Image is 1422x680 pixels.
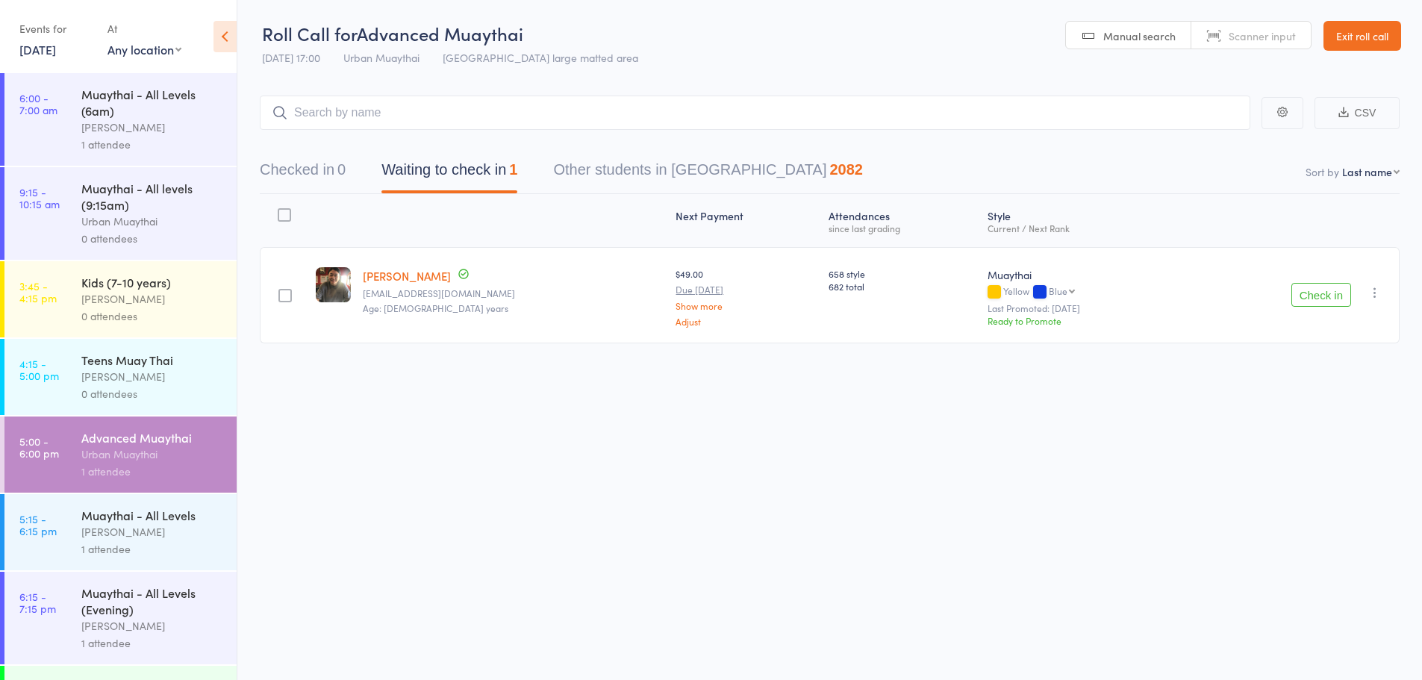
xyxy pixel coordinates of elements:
div: [PERSON_NAME] [81,368,224,385]
input: Search by name [260,96,1250,130]
a: [DATE] [19,41,56,57]
span: Scanner input [1229,28,1296,43]
div: since last grading [829,223,976,233]
div: Ready to Promote [988,314,1175,327]
div: Last name [1342,164,1392,179]
div: Muaythai - All Levels (6am) [81,86,224,119]
div: Blue [1049,286,1067,296]
div: Style [982,201,1181,240]
a: Show more [676,301,816,311]
div: 0 [337,161,346,178]
img: image1666563921.png [316,267,351,302]
a: 3:45 -4:15 pmKids (7-10 years)[PERSON_NAME]0 attendees [4,261,237,337]
div: Yellow [988,286,1175,299]
div: 0 attendees [81,230,224,247]
a: 6:00 -7:00 amMuaythai - All Levels (6am)[PERSON_NAME]1 attendee [4,73,237,166]
div: [PERSON_NAME] [81,290,224,308]
a: [PERSON_NAME] [363,268,451,284]
time: 5:15 - 6:15 pm [19,513,57,537]
div: Muaythai - All Levels [81,507,224,523]
small: Due [DATE] [676,284,816,295]
small: Last Promoted: [DATE] [988,303,1175,314]
time: 4:15 - 5:00 pm [19,358,59,381]
div: Current / Next Rank [988,223,1175,233]
div: At [107,16,181,41]
a: 5:00 -6:00 pmAdvanced MuaythaiUrban Muaythai1 attendee [4,417,237,493]
div: Atten­dances [823,201,982,240]
time: 3:45 - 4:15 pm [19,280,57,304]
a: Exit roll call [1323,21,1401,51]
div: Advanced Muaythai [81,429,224,446]
div: Events for [19,16,93,41]
div: Urban Muaythai [81,446,224,463]
span: 682 total [829,280,976,293]
div: 1 attendee [81,136,224,153]
span: Roll Call for [262,21,357,46]
div: Teens Muay Thai [81,352,224,368]
span: Age: [DEMOGRAPHIC_DATA] years [363,302,508,314]
span: [GEOGRAPHIC_DATA] large matted area [443,50,638,65]
div: [PERSON_NAME] [81,523,224,540]
button: CSV [1315,97,1400,129]
div: $49.00 [676,267,816,326]
div: 0 attendees [81,308,224,325]
a: 5:15 -6:15 pmMuaythai - All Levels[PERSON_NAME]1 attendee [4,494,237,570]
label: Sort by [1306,164,1339,179]
div: Muaythai - All levels (9:15am) [81,180,224,213]
div: Next Payment [670,201,822,240]
span: 658 style [829,267,976,280]
a: 4:15 -5:00 pmTeens Muay Thai[PERSON_NAME]0 attendees [4,339,237,415]
div: 1 attendee [81,463,224,480]
time: 9:15 - 10:15 am [19,186,60,210]
small: cci182843@gmail.com [363,288,664,299]
div: [PERSON_NAME] [81,617,224,634]
div: 1 attendee [81,634,224,652]
button: Check in [1291,283,1351,307]
time: 6:00 - 7:00 am [19,92,57,116]
div: 2082 [829,161,863,178]
div: Urban Muaythai [81,213,224,230]
div: [PERSON_NAME] [81,119,224,136]
span: [DATE] 17:00 [262,50,320,65]
div: Kids (7-10 years) [81,274,224,290]
a: 6:15 -7:15 pmMuaythai - All Levels (Evening)[PERSON_NAME]1 attendee [4,572,237,664]
div: 1 [509,161,517,178]
span: Advanced Muaythai [357,21,523,46]
div: 0 attendees [81,385,224,402]
span: Manual search [1103,28,1176,43]
button: Waiting to check in1 [381,154,517,193]
div: Muaythai - All Levels (Evening) [81,584,224,617]
time: 5:00 - 6:00 pm [19,435,59,459]
a: 9:15 -10:15 amMuaythai - All levels (9:15am)Urban Muaythai0 attendees [4,167,237,260]
div: 1 attendee [81,540,224,558]
span: Urban Muaythai [343,50,420,65]
a: Adjust [676,316,816,326]
div: Any location [107,41,181,57]
button: Checked in0 [260,154,346,193]
div: Muaythai [988,267,1175,282]
time: 6:15 - 7:15 pm [19,590,56,614]
button: Other students in [GEOGRAPHIC_DATA]2082 [553,154,863,193]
